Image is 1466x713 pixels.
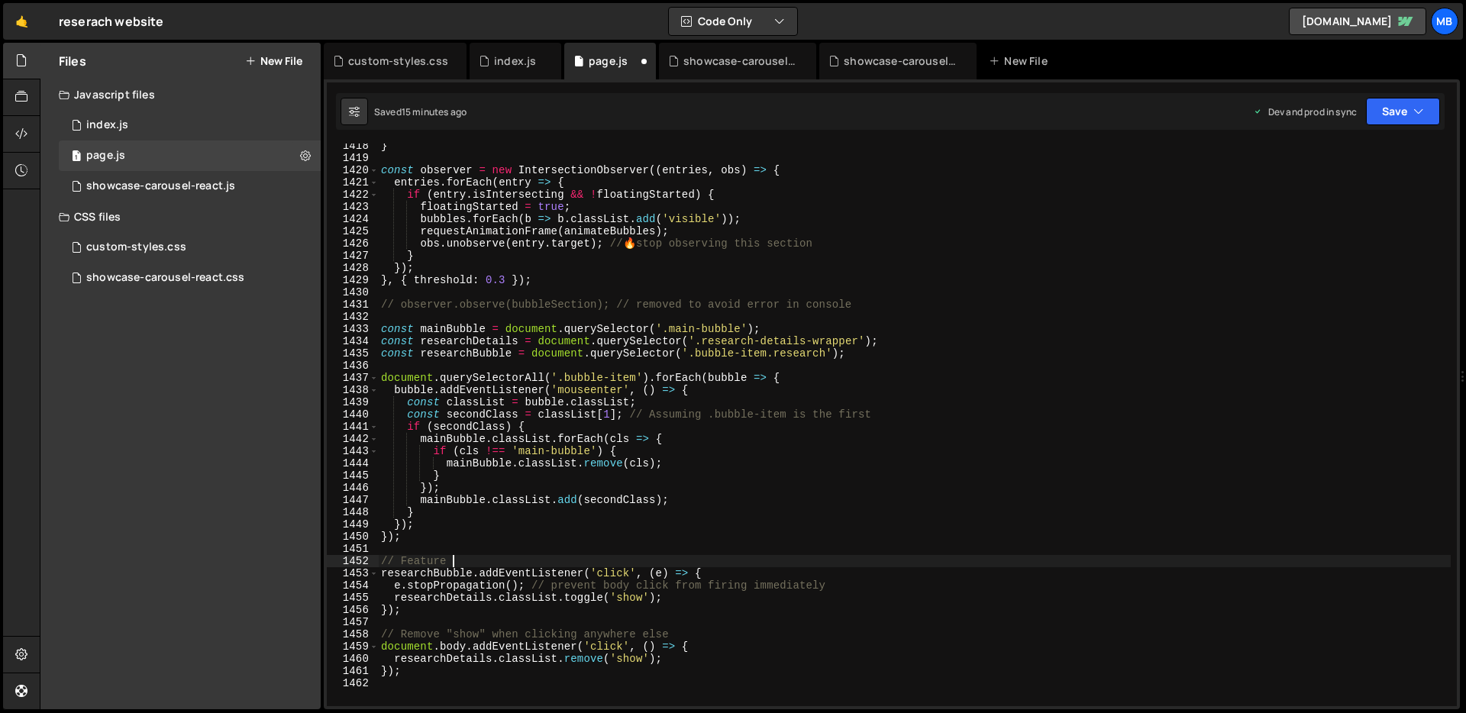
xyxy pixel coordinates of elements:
[327,457,379,469] div: 1444
[327,189,379,201] div: 1422
[327,421,379,433] div: 1441
[327,555,379,567] div: 1452
[327,445,379,457] div: 1443
[402,105,467,118] div: 15 minutes ago
[86,271,244,285] div: showcase-carousel-react.css
[327,396,379,408] div: 1439
[327,653,379,665] div: 1460
[327,494,379,506] div: 1447
[327,311,379,323] div: 1432
[86,149,125,163] div: page.js
[374,105,467,118] div: Saved
[348,53,448,69] div: custom-styles.css
[327,640,379,653] div: 1459
[1366,98,1440,125] button: Save
[327,408,379,421] div: 1440
[86,179,235,193] div: showcase-carousel-react.js
[86,240,186,254] div: custom-styles.css
[59,110,321,140] div: 10476/23765.js
[327,677,379,689] div: 1462
[1431,8,1458,35] a: MB
[1289,8,1426,35] a: [DOMAIN_NAME]
[327,579,379,592] div: 1454
[327,604,379,616] div: 1456
[59,171,321,202] div: 10476/45223.js
[59,232,321,263] div: 10476/38631.css
[327,323,379,335] div: 1433
[327,506,379,518] div: 1448
[327,360,379,372] div: 1436
[327,469,379,482] div: 1445
[327,262,379,274] div: 1428
[59,140,321,171] div: 10476/23772.js
[1253,105,1357,118] div: Dev and prod in sync
[669,8,797,35] button: Code Only
[59,12,164,31] div: reserach website
[72,151,81,163] span: 1
[59,53,86,69] h2: Files
[494,53,536,69] div: index.js
[327,543,379,555] div: 1451
[327,482,379,494] div: 1446
[327,628,379,640] div: 1458
[327,298,379,311] div: 1431
[589,53,628,69] div: page.js
[327,286,379,298] div: 1430
[844,53,958,69] div: showcase-carousel-react.js
[327,518,379,531] div: 1449
[327,592,379,604] div: 1455
[3,3,40,40] a: 🤙
[327,213,379,225] div: 1424
[327,335,379,347] div: 1434
[327,274,379,286] div: 1429
[59,263,321,293] div: 10476/45224.css
[327,250,379,262] div: 1427
[327,665,379,677] div: 1461
[327,176,379,189] div: 1421
[327,531,379,543] div: 1450
[683,53,798,69] div: showcase-carousel-react.css
[989,53,1053,69] div: New File
[327,164,379,176] div: 1420
[327,384,379,396] div: 1438
[327,140,379,152] div: 1418
[327,616,379,628] div: 1457
[40,79,321,110] div: Javascript files
[40,202,321,232] div: CSS files
[327,201,379,213] div: 1423
[245,55,302,67] button: New File
[327,237,379,250] div: 1426
[327,347,379,360] div: 1435
[86,118,128,132] div: index.js
[327,152,379,164] div: 1419
[327,567,379,579] div: 1453
[327,225,379,237] div: 1425
[327,433,379,445] div: 1442
[327,372,379,384] div: 1437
